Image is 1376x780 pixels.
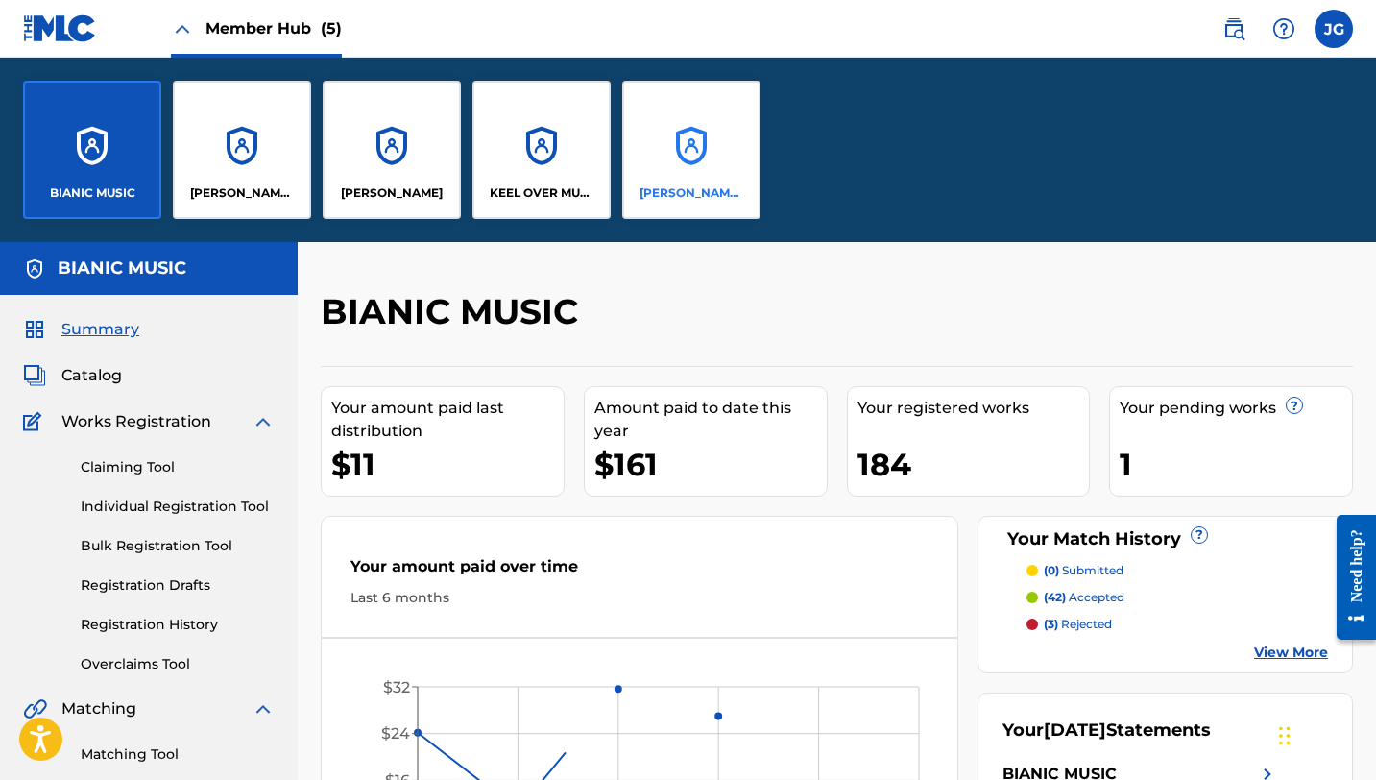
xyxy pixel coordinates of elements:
[341,184,443,202] p: JOE LYNN TURNER
[23,257,46,280] img: Accounts
[1120,443,1352,486] div: 1
[1044,617,1058,631] span: (3)
[331,443,564,486] div: $11
[1315,10,1353,48] div: User Menu
[171,17,194,40] img: Close
[1044,719,1106,741] span: [DATE]
[1272,17,1295,40] img: help
[81,536,275,556] a: Bulk Registration Tool
[81,497,275,517] a: Individual Registration Tool
[58,257,186,280] h5: BIANIC MUSIC
[321,290,588,333] h2: BIANIC MUSIC
[1002,718,1211,743] div: Your Statements
[857,397,1090,420] div: Your registered works
[81,654,275,674] a: Overclaims Tool
[1287,398,1302,413] span: ?
[23,318,139,341] a: SummarySummary
[205,17,342,39] span: Member Hub
[1026,616,1328,633] a: (3) rejected
[472,81,611,219] a: AccountsKEEL OVER MUSIC
[1265,10,1303,48] div: Help
[1120,397,1352,420] div: Your pending works
[1002,526,1328,552] div: Your Match History
[383,678,410,696] tspan: $32
[857,443,1090,486] div: 184
[1026,562,1328,579] a: (0) submitted
[350,588,929,608] div: Last 6 months
[1044,589,1124,606] p: accepted
[23,318,46,341] img: Summary
[594,397,827,443] div: Amount paid to date this year
[1279,707,1291,765] div: Drag
[381,724,410,743] tspan: $24
[81,615,275,635] a: Registration History
[640,184,744,202] p: TEE LOPES SOUNDWORKS
[23,410,48,433] img: Works Registration
[321,19,342,37] span: (5)
[1322,500,1376,654] iframe: Resource Center
[23,364,122,387] a: CatalogCatalog
[61,697,136,720] span: Matching
[1254,643,1328,663] a: View More
[50,184,135,202] p: BIANIC MUSIC
[490,184,594,202] p: KEEL OVER MUSIC
[61,364,122,387] span: Catalog
[190,184,295,202] p: JACK RUSSELL MUSIC
[1044,590,1066,604] span: (42)
[1222,17,1245,40] img: search
[1044,563,1059,577] span: (0)
[252,410,275,433] img: expand
[350,555,929,588] div: Your amount paid over time
[1044,562,1123,579] p: submitted
[81,575,275,596] a: Registration Drafts
[1273,688,1369,780] iframe: Chat Widget
[1192,527,1207,543] span: ?
[61,410,211,433] span: Works Registration
[1215,10,1253,48] a: Public Search
[61,318,139,341] span: Summary
[81,457,275,477] a: Claiming Tool
[331,397,564,443] div: Your amount paid last distribution
[1026,589,1328,606] a: (42) accepted
[23,81,161,219] a: AccountsBIANIC MUSIC
[81,744,275,765] a: Matching Tool
[23,697,47,720] img: Matching
[23,14,97,42] img: MLC Logo
[622,81,760,219] a: Accounts[PERSON_NAME] SOUNDWORKS
[323,81,461,219] a: Accounts[PERSON_NAME]
[1044,616,1112,633] p: rejected
[173,81,311,219] a: Accounts[PERSON_NAME] MUSIC
[23,364,46,387] img: Catalog
[252,697,275,720] img: expand
[594,443,827,486] div: $161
